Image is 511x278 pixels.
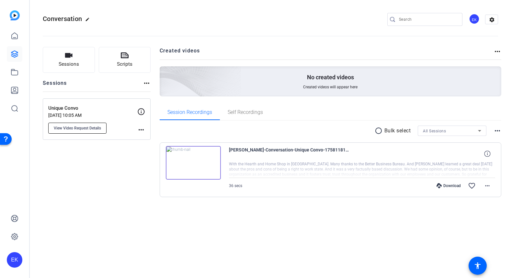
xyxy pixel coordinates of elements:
[143,79,151,87] mat-icon: more_horiz
[160,47,494,60] h2: Created videos
[494,48,501,55] mat-icon: more_horiz
[54,126,101,131] span: View Video Request Details
[85,17,93,25] mat-icon: edit
[229,183,242,188] span: 36 secs
[483,182,491,190] mat-icon: more_horiz
[229,146,349,161] span: [PERSON_NAME]-Conversation-Unique Convo-1758118151565-webcam
[43,15,82,23] span: Conversation
[384,127,411,135] p: Bulk select
[117,61,132,68] span: Scripts
[166,146,221,180] img: thumb-nail
[137,126,145,134] mat-icon: more_horiz
[469,14,480,25] ngx-avatar: Evi Karageorge
[399,16,457,23] input: Search
[48,113,137,118] p: [DATE] 10:05 AM
[43,79,67,92] h2: Sessions
[48,105,137,112] p: Unique Convo
[485,15,498,25] mat-icon: settings
[433,183,464,188] div: Download
[423,129,446,133] span: All Sessions
[167,110,212,115] span: Session Recordings
[10,10,20,20] img: blue-gradient.svg
[59,61,79,68] span: Sessions
[469,14,480,24] div: EK
[87,2,242,143] img: Creted videos background
[228,110,263,115] span: Self Recordings
[43,47,95,73] button: Sessions
[468,182,476,190] mat-icon: favorite_border
[375,127,384,135] mat-icon: radio_button_unchecked
[99,47,151,73] button: Scripts
[48,123,107,134] button: View Video Request Details
[494,127,501,135] mat-icon: more_horiz
[7,252,22,268] div: EK
[307,73,354,81] p: No created videos
[303,84,358,90] span: Created videos will appear here
[474,262,482,270] mat-icon: accessibility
